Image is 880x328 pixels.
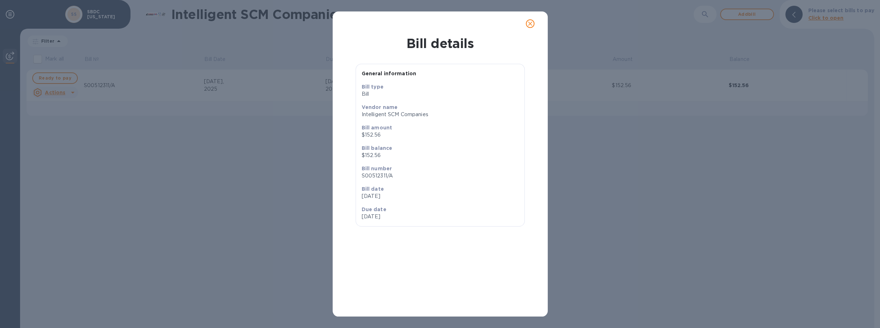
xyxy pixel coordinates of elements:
[362,104,398,110] b: Vendor name
[362,206,386,212] b: Due date
[362,186,384,192] b: Bill date
[522,15,539,32] button: close
[338,36,542,51] h1: Bill details
[362,111,519,118] p: Intelligent SCM Companies
[362,131,519,139] p: $152.56
[362,166,392,171] b: Bill number
[362,90,519,98] p: Bill
[362,192,519,200] p: [DATE]
[362,125,393,130] b: Bill amount
[362,71,417,76] b: General information
[362,152,519,159] p: $152.56
[362,84,384,90] b: Bill type
[362,145,393,151] b: Bill balance
[362,213,437,220] p: [DATE]
[362,172,519,180] p: S00512311/A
